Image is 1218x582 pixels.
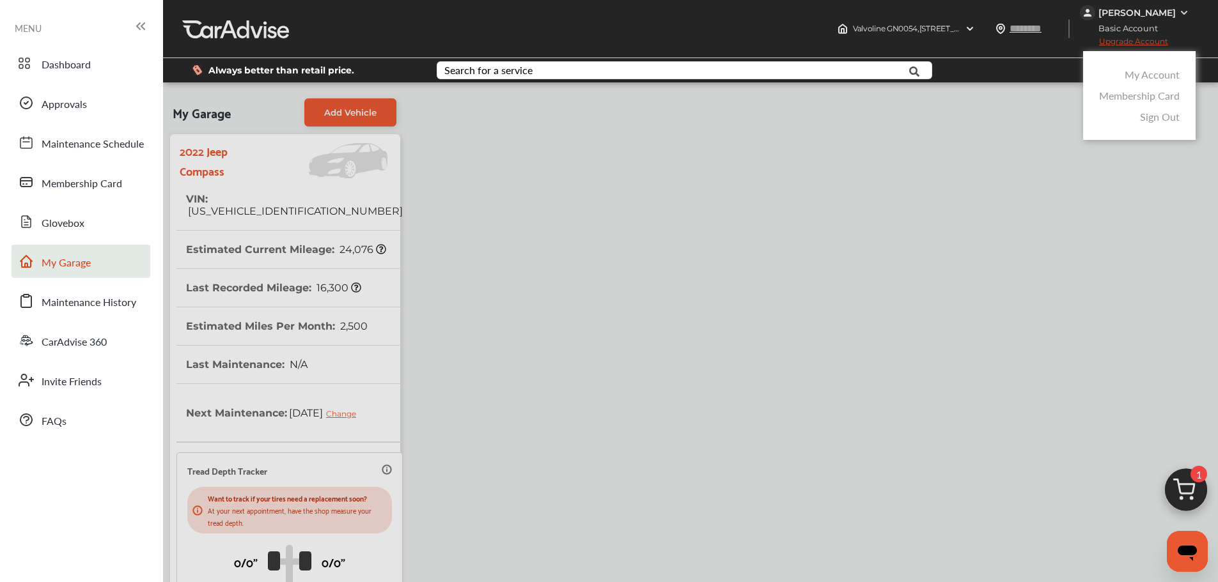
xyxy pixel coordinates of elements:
[12,86,150,119] a: Approvals
[1140,109,1180,124] a: Sign Out
[12,284,150,318] a: Maintenance History
[12,403,150,436] a: FAQs
[42,176,122,192] span: Membership Card
[12,205,150,238] a: Glovebox
[1155,463,1217,524] img: cart_icon.3d0951e8.svg
[12,126,150,159] a: Maintenance Schedule
[42,334,107,351] span: CarAdvise 360
[192,65,202,75] img: dollor_label_vector.a70140d1.svg
[208,66,354,75] span: Always better than retail price.
[1099,88,1180,103] a: Membership Card
[42,215,84,232] span: Glovebox
[42,295,136,311] span: Maintenance History
[42,136,144,153] span: Maintenance Schedule
[15,23,42,33] span: MENU
[12,47,150,80] a: Dashboard
[1191,466,1207,482] span: 1
[12,245,150,278] a: My Garage
[42,96,87,113] span: Approvals
[1125,67,1180,82] a: My Account
[1167,531,1208,572] iframe: Button to launch messaging window
[12,165,150,199] a: Membership Card
[42,255,91,272] span: My Garage
[12,364,150,397] a: Invite Friends
[444,65,533,75] div: Search for a service
[42,413,66,430] span: FAQs
[12,324,150,357] a: CarAdvise 360
[42,374,102,390] span: Invite Friends
[42,57,91,73] span: Dashboard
